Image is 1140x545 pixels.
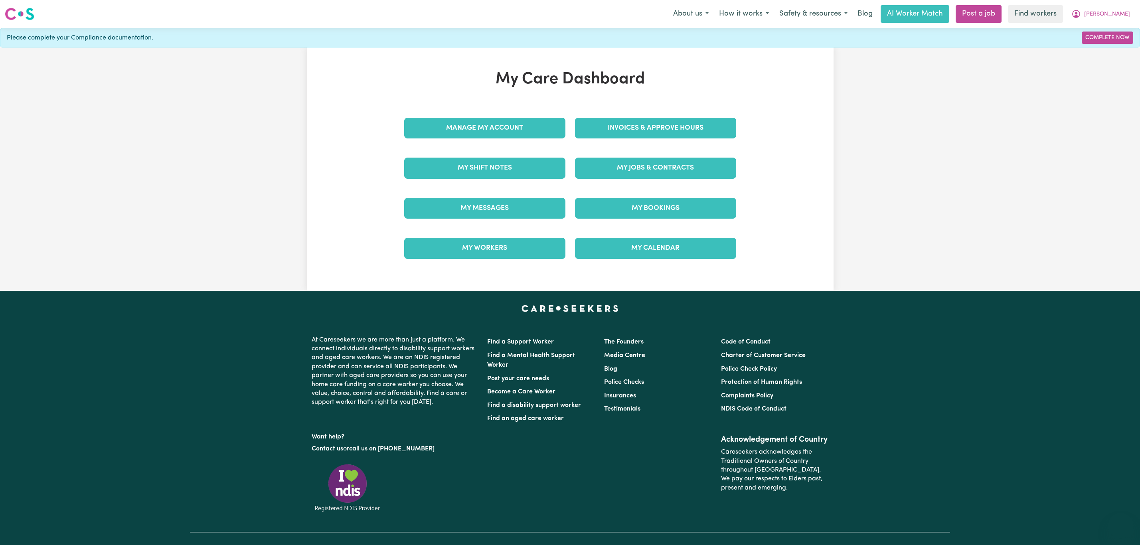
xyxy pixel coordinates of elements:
[487,389,555,395] a: Become a Care Worker
[1082,32,1133,44] a: Complete Now
[312,441,478,456] p: or
[312,429,478,441] p: Want help?
[721,406,786,412] a: NDIS Code of Conduct
[399,70,741,89] h1: My Care Dashboard
[522,305,618,312] a: Careseekers home page
[721,444,828,496] p: Careseekers acknowledges the Traditional Owners of Country throughout [GEOGRAPHIC_DATA]. We pay o...
[604,366,617,372] a: Blog
[604,339,644,345] a: The Founders
[312,446,343,452] a: Contact us
[487,339,554,345] a: Find a Support Worker
[668,6,714,22] button: About us
[604,406,640,412] a: Testimonials
[774,6,853,22] button: Safety & resources
[404,118,565,138] a: Manage My Account
[575,158,736,178] a: My Jobs & Contracts
[604,379,644,385] a: Police Checks
[721,393,773,399] a: Complaints Policy
[956,5,1002,23] a: Post a job
[1008,5,1063,23] a: Find workers
[575,118,736,138] a: Invoices & Approve Hours
[604,352,645,359] a: Media Centre
[487,375,549,382] a: Post your care needs
[404,158,565,178] a: My Shift Notes
[7,33,153,43] span: Please complete your Compliance documentation.
[881,5,949,23] a: AI Worker Match
[312,463,383,513] img: Registered NDIS provider
[721,366,777,372] a: Police Check Policy
[721,435,828,444] h2: Acknowledgement of Country
[721,339,771,345] a: Code of Conduct
[575,238,736,259] a: My Calendar
[5,5,34,23] a: Careseekers logo
[5,7,34,21] img: Careseekers logo
[853,5,877,23] a: Blog
[349,446,435,452] a: call us on [PHONE_NUMBER]
[604,393,636,399] a: Insurances
[1066,6,1135,22] button: My Account
[312,332,478,410] p: At Careseekers we are more than just a platform. We connect individuals directly to disability su...
[487,415,564,422] a: Find an aged care worker
[575,198,736,219] a: My Bookings
[487,352,575,368] a: Find a Mental Health Support Worker
[487,402,581,409] a: Find a disability support worker
[1108,513,1134,539] iframe: Button to launch messaging window, conversation in progress
[404,198,565,219] a: My Messages
[1084,10,1130,19] span: [PERSON_NAME]
[714,6,774,22] button: How it works
[404,238,565,259] a: My Workers
[721,352,806,359] a: Charter of Customer Service
[721,379,802,385] a: Protection of Human Rights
